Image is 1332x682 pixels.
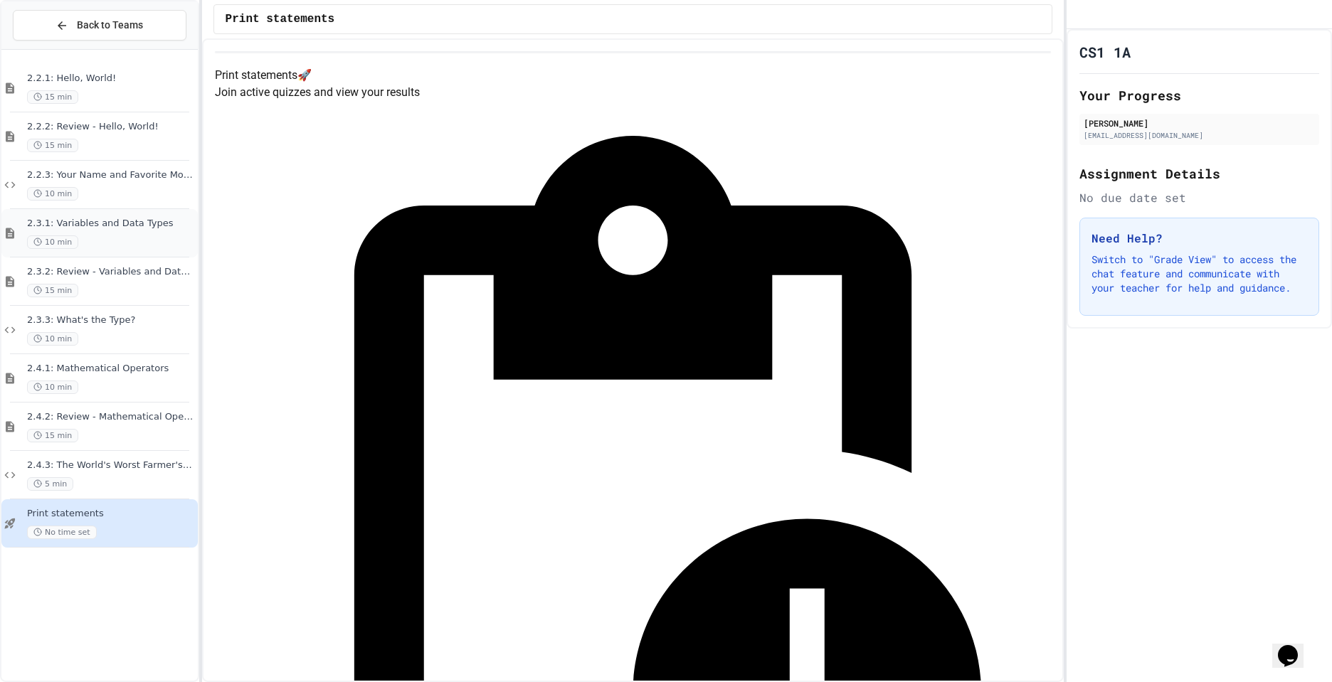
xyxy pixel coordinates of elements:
[77,18,143,33] span: Back to Teams
[1079,85,1319,105] h2: Your Progress
[13,10,186,41] button: Back to Teams
[27,477,73,491] span: 5 min
[1084,117,1315,129] div: [PERSON_NAME]
[27,332,78,346] span: 10 min
[1079,189,1319,206] div: No due date set
[27,266,195,278] span: 2.3.2: Review - Variables and Data Types
[1084,130,1315,141] div: [EMAIL_ADDRESS][DOMAIN_NAME]
[27,187,78,201] span: 10 min
[27,139,78,152] span: 15 min
[27,526,97,539] span: No time set
[27,314,195,326] span: 2.3.3: What's the Type?
[27,508,195,520] span: Print statements
[1079,164,1319,183] h2: Assignment Details
[27,218,195,230] span: 2.3.1: Variables and Data Types
[27,363,195,375] span: 2.4.1: Mathematical Operators
[27,235,78,249] span: 10 min
[215,67,1052,84] h4: Print statements 🚀
[27,90,78,104] span: 15 min
[1079,42,1131,62] h1: CS1 1A
[1091,230,1307,247] h3: Need Help?
[27,429,78,442] span: 15 min
[1272,625,1318,668] iframe: To enrich screen reader interactions, please activate Accessibility in Grammarly extension settings
[1091,252,1307,295] p: Switch to "Grade View" to access the chat feature and communicate with your teacher for help and ...
[27,459,195,471] span: 2.4.3: The World's Worst Farmer's Market
[27,380,78,394] span: 10 min
[27,411,195,423] span: 2.4.2: Review - Mathematical Operators
[215,84,1052,101] p: Join active quizzes and view your results
[226,11,335,28] span: Print statements
[27,121,195,133] span: 2.2.2: Review - Hello, World!
[27,169,195,181] span: 2.2.3: Your Name and Favorite Movie
[27,284,78,297] span: 15 min
[27,73,195,85] span: 2.2.1: Hello, World!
